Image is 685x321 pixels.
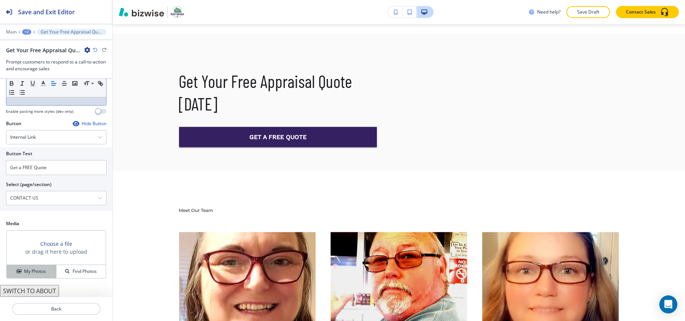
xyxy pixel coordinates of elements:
[7,265,56,278] button: My Photos
[18,8,75,17] h2: Save and Exit Editor
[179,70,377,115] p: Get Your Free Appraisal Quote [DATE]
[567,6,610,18] button: Save Draft
[6,29,17,35] button: Main
[6,230,106,279] div: Choose a fileor drag it here to uploadMy PhotosFind Photos
[73,121,106,127] button: Hide Button
[171,6,184,18] img: Your Logo
[6,181,52,188] h2: Select (page/section)
[616,6,679,18] button: Contact Sales
[13,306,100,312] p: Back
[576,9,600,15] p: Save Draft
[537,9,560,15] h3: Need help?
[40,240,72,248] button: Choose a file
[6,220,106,227] h2: Media
[41,29,103,35] p: Get Your Free Appraisal Quote [DATE]
[179,127,377,147] button: Get a FREE Quote
[6,109,73,114] h4: Enable pasting more styles (dev only)
[6,192,98,204] input: Manual Input
[37,29,106,35] button: Get Your Free Appraisal Quote [DATE]
[12,303,100,315] button: Back
[24,268,46,275] h4: My Photos
[10,134,36,141] h4: Internal Link
[179,207,619,214] p: Meet Our Team
[6,120,21,127] h2: Button
[659,295,677,313] div: Open Intercom Messenger
[626,9,656,15] p: Contact Sales
[22,29,31,35] button: +2
[6,150,32,157] h2: Button Text
[73,268,97,275] h4: Find Photos
[6,59,106,72] h3: Prompt customers to respond to a call-to-action and encourage sales
[25,248,87,256] h3: or drag it here to upload
[56,265,106,278] button: Find Photos
[6,46,81,54] h2: Get Your Free Appraisal Quote [DATE]
[119,8,164,17] img: Bizwise Logo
